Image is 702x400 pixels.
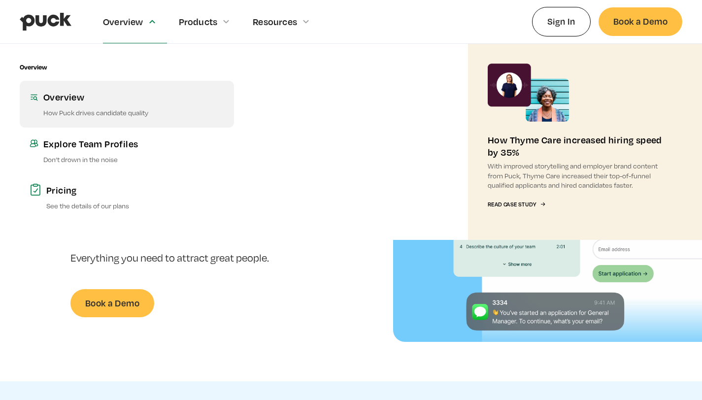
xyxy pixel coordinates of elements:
[599,7,682,35] a: Book a Demo
[43,155,224,164] p: Don’t drown in the noise
[20,128,234,174] a: Explore Team ProfilesDon’t drown in the noise
[103,16,143,27] div: Overview
[20,64,47,71] div: Overview
[253,16,297,27] div: Resources
[70,289,154,317] a: Book a Demo
[532,7,591,36] a: Sign In
[20,81,234,127] a: OverviewHow Puck drives candidate quality
[468,44,682,240] a: How Thyme Care increased hiring speed by 35%With improved storytelling and employer brand content...
[43,137,224,150] div: Explore Team Profiles
[43,108,224,117] p: How Puck drives candidate quality
[43,91,224,103] div: Overview
[179,16,218,27] div: Products
[488,133,663,158] div: How Thyme Care increased hiring speed by 35%
[70,251,304,266] p: Everything you need to attract great people.
[488,161,663,190] p: With improved storytelling and employer brand content from Puck, Thyme Care increased their top-o...
[46,201,224,210] p: See the details of our plans
[20,174,234,220] a: PricingSee the details of our plans
[46,184,224,196] div: Pricing
[70,146,304,243] h1: Get quality candidates, and save time
[488,201,536,208] div: Read Case Study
